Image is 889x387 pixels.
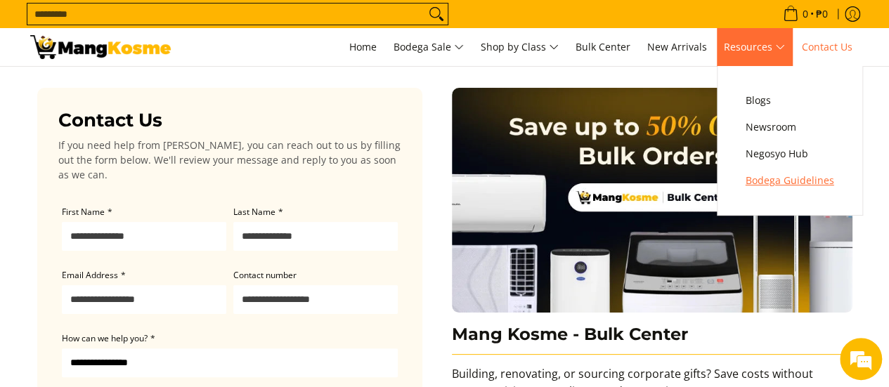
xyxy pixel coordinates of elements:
[185,28,859,66] nav: Main Menu
[746,172,834,190] span: Bodega Guidelines
[569,28,637,66] a: Bulk Center
[739,87,841,114] a: Blogs
[739,140,841,167] a: Negosyo Hub
[717,28,792,66] a: Resources
[779,6,832,22] span: •
[814,9,830,19] span: ₱0
[342,28,384,66] a: Home
[58,138,401,182] p: If you need help from [PERSON_NAME], you can reach out to us by filling out the form below. We'll...
[724,39,785,56] span: Resources
[394,39,464,56] span: Bodega Sale
[30,35,171,59] img: Contact Us Today! l Mang Kosme - Home Appliance Warehouse Sale
[647,40,707,53] span: New Arrivals
[349,40,377,53] span: Home
[795,28,859,66] a: Contact Us
[481,39,559,56] span: Shop by Class
[387,28,471,66] a: Bodega Sale
[746,145,834,163] span: Negosyo Hub
[233,206,275,218] span: Last Name
[62,206,105,218] span: First Name
[62,269,118,281] span: Email Address
[58,109,401,132] h3: Contact Us
[800,9,810,19] span: 0
[802,40,852,53] span: Contact Us
[739,167,841,194] a: Bodega Guidelines
[739,114,841,140] a: Newsroom
[452,324,852,355] h3: Mang Kosme - Bulk Center
[746,92,834,110] span: Blogs
[62,332,148,344] span: How can we help you?
[640,28,714,66] a: New Arrivals
[425,4,448,25] button: Search
[233,269,297,281] span: Contact number
[746,119,834,136] span: Newsroom
[474,28,566,66] a: Shop by Class
[576,40,630,53] span: Bulk Center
